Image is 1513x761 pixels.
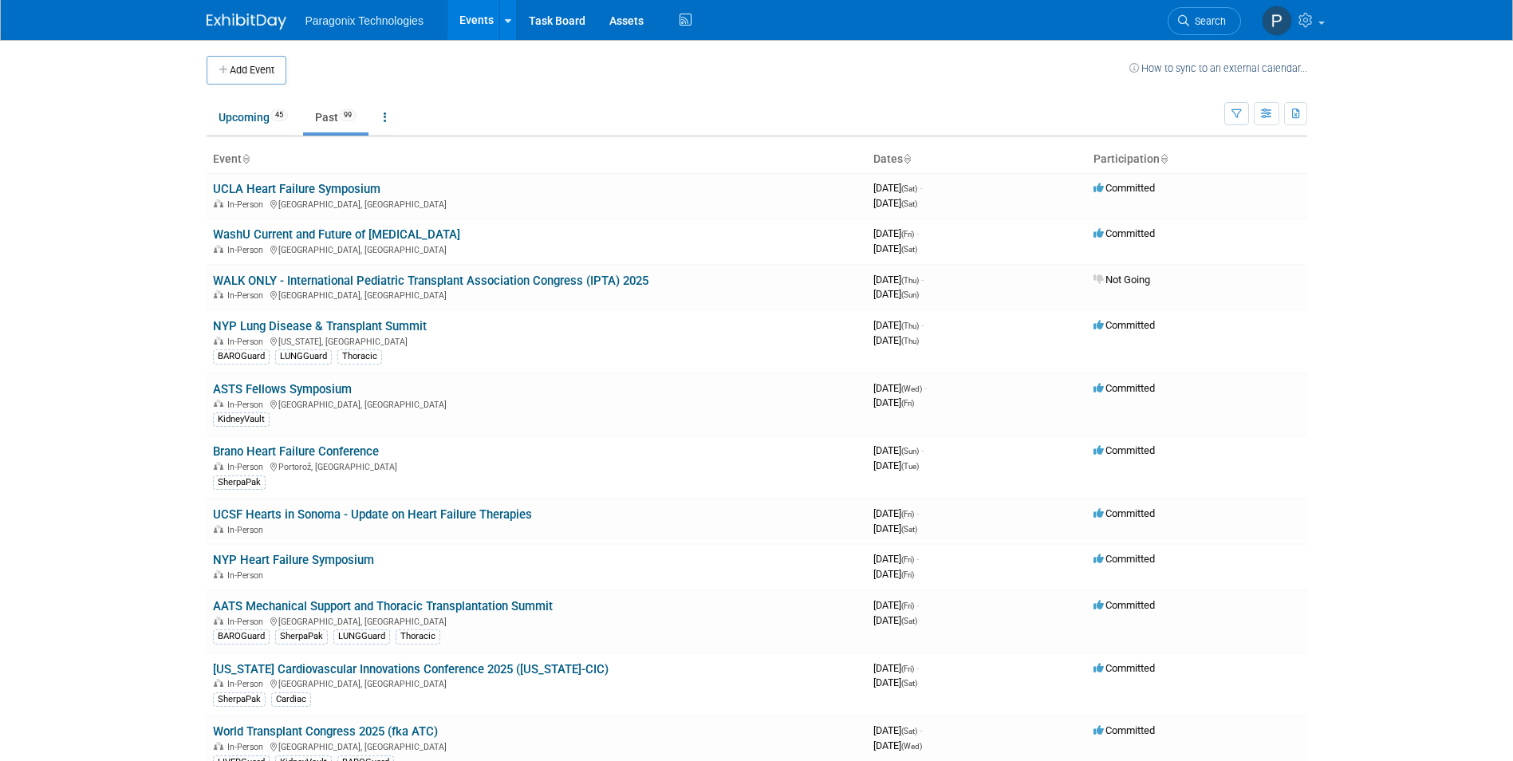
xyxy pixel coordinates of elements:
[873,444,924,456] span: [DATE]
[901,664,914,673] span: (Fri)
[873,288,919,300] span: [DATE]
[227,525,268,535] span: In-Person
[213,227,460,242] a: WashU Current and Future of [MEDICAL_DATA]
[227,742,268,752] span: In-Person
[873,676,917,688] span: [DATE]
[916,553,919,565] span: -
[213,676,861,689] div: [GEOGRAPHIC_DATA], [GEOGRAPHIC_DATA]
[1262,6,1292,36] img: Patrick Canavan
[901,727,917,735] span: (Sat)
[901,321,919,330] span: (Thu)
[333,629,390,644] div: LUNGGuard
[1093,444,1155,456] span: Committed
[213,692,266,707] div: SherpaPak
[873,522,917,534] span: [DATE]
[305,14,424,27] span: Paragonix Technologies
[1093,662,1155,674] span: Committed
[921,319,924,331] span: -
[270,109,288,121] span: 45
[901,570,914,579] span: (Fri)
[1093,382,1155,394] span: Committed
[227,679,268,689] span: In-Person
[213,739,861,752] div: [GEOGRAPHIC_DATA], [GEOGRAPHIC_DATA]
[213,629,270,644] div: BAROGuard
[213,319,427,333] a: NYP Lung Disease & Transplant Summit
[873,739,922,751] span: [DATE]
[901,384,922,393] span: (Wed)
[213,197,861,210] div: [GEOGRAPHIC_DATA], [GEOGRAPHIC_DATA]
[207,14,286,30] img: ExhibitDay
[901,447,919,455] span: (Sun)
[1129,62,1307,74] a: How to sync to an external calendar...
[873,507,919,519] span: [DATE]
[873,599,919,611] span: [DATE]
[901,184,917,193] span: (Sat)
[214,245,223,253] img: In-Person Event
[873,182,922,194] span: [DATE]
[227,400,268,410] span: In-Person
[873,227,919,239] span: [DATE]
[901,601,914,610] span: (Fri)
[214,400,223,408] img: In-Person Event
[214,199,223,207] img: In-Person Event
[213,614,861,627] div: [GEOGRAPHIC_DATA], [GEOGRAPHIC_DATA]
[1087,146,1307,173] th: Participation
[1093,507,1155,519] span: Committed
[213,182,380,196] a: UCLA Heart Failure Symposium
[337,349,382,364] div: Thoracic
[873,459,919,471] span: [DATE]
[916,507,919,519] span: -
[901,290,919,299] span: (Sun)
[213,444,379,459] a: Brano Heart Failure Conference
[303,102,368,132] a: Past99
[916,599,919,611] span: -
[920,182,922,194] span: -
[396,629,440,644] div: Thoracic
[873,197,917,209] span: [DATE]
[271,692,311,707] div: Cardiac
[873,274,924,286] span: [DATE]
[207,102,300,132] a: Upcoming45
[901,276,919,285] span: (Thu)
[867,146,1087,173] th: Dates
[213,242,861,255] div: [GEOGRAPHIC_DATA], [GEOGRAPHIC_DATA]
[873,396,914,408] span: [DATE]
[1093,599,1155,611] span: Committed
[214,679,223,687] img: In-Person Event
[901,230,914,239] span: (Fri)
[213,553,374,567] a: NYP Heart Failure Symposium
[214,290,223,298] img: In-Person Event
[916,662,919,674] span: -
[921,444,924,456] span: -
[213,662,609,676] a: [US_STATE] Cardiovascular Innovations Conference 2025 ([US_STATE]-CIC)
[916,227,919,239] span: -
[873,568,914,580] span: [DATE]
[1093,274,1150,286] span: Not Going
[207,146,867,173] th: Event
[903,152,911,165] a: Sort by Start Date
[901,525,917,534] span: (Sat)
[1093,227,1155,239] span: Committed
[921,274,924,286] span: -
[275,349,332,364] div: LUNGGuard
[213,599,553,613] a: AATS Mechanical Support and Thoracic Transplantation Summit
[227,462,268,472] span: In-Person
[1093,724,1155,736] span: Committed
[924,382,927,394] span: -
[901,199,917,208] span: (Sat)
[901,337,919,345] span: (Thu)
[213,288,861,301] div: [GEOGRAPHIC_DATA], [GEOGRAPHIC_DATA]
[901,462,919,471] span: (Tue)
[901,399,914,408] span: (Fri)
[227,570,268,581] span: In-Person
[242,152,250,165] a: Sort by Event Name
[873,553,919,565] span: [DATE]
[1093,319,1155,331] span: Committed
[213,397,861,410] div: [GEOGRAPHIC_DATA], [GEOGRAPHIC_DATA]
[213,724,438,739] a: World Transplant Congress 2025 (fka ATC)
[214,742,223,750] img: In-Person Event
[227,617,268,627] span: In-Person
[901,679,917,688] span: (Sat)
[213,349,270,364] div: BAROGuard
[873,662,919,674] span: [DATE]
